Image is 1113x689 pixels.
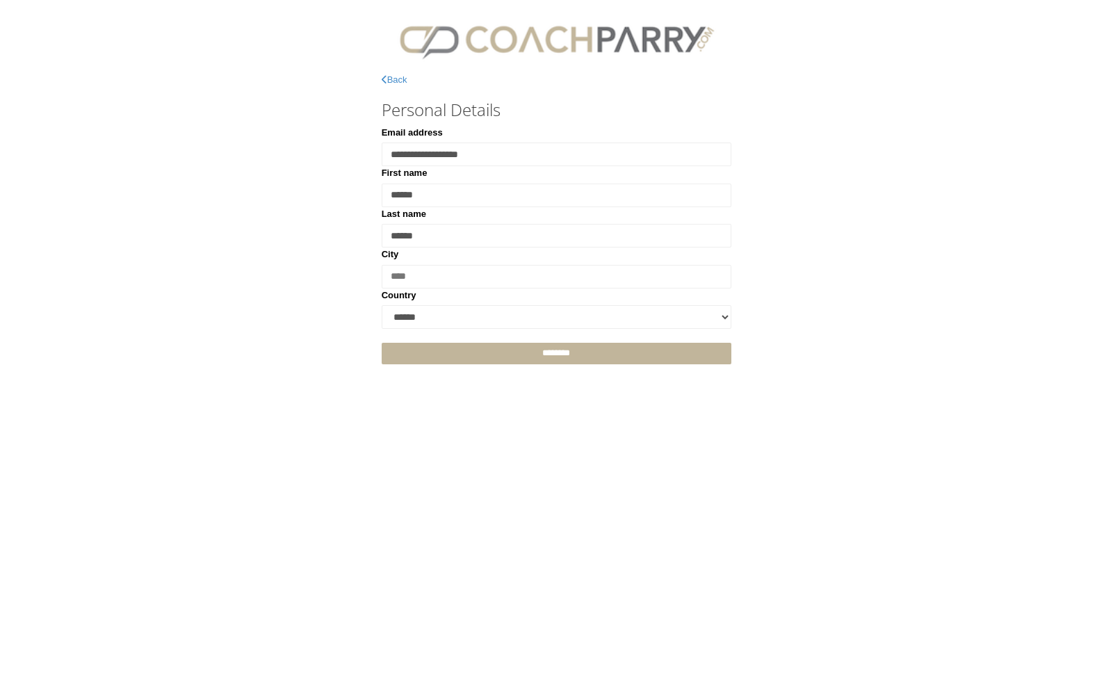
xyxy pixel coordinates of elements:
[382,14,732,66] img: CPlogo.png
[382,101,732,119] h3: Personal Details
[382,248,399,261] label: City
[382,74,407,85] a: Back
[382,166,428,180] label: First name
[382,289,416,302] label: Country
[382,207,426,221] label: Last name
[382,126,443,140] label: Email address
